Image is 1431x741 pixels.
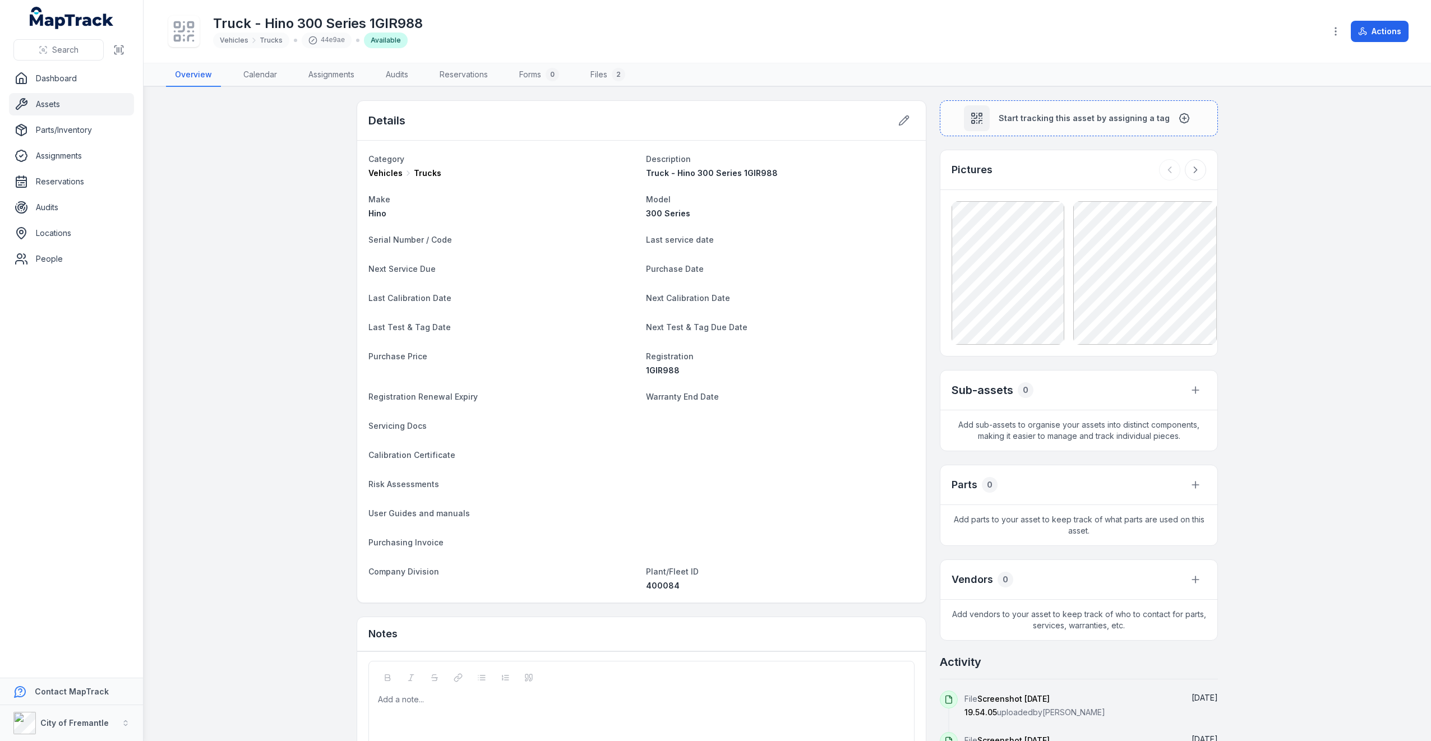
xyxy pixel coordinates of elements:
button: Actions [1351,21,1409,42]
h2: Sub-assets [952,382,1013,398]
div: 0 [982,477,998,493]
strong: City of Fremantle [40,718,109,728]
div: 2 [612,68,625,81]
a: Assets [9,93,134,115]
a: Audits [9,196,134,219]
h3: Notes [368,626,398,642]
button: Start tracking this asset by assigning a tag [940,100,1218,136]
span: Registration [646,351,694,361]
span: Start tracking this asset by assigning a tag [999,113,1170,124]
a: Overview [166,63,221,87]
span: Calibration Certificate [368,450,455,460]
span: [DATE] [1192,693,1218,702]
span: 1GIR988 [646,365,680,375]
span: Model [646,194,671,204]
span: Last Test & Tag Date [368,322,451,332]
h2: Activity [940,654,981,670]
span: User Guides and manuals [368,508,470,518]
span: Next Service Due [368,264,436,274]
span: Add parts to your asset to keep track of what parts are used on this asset. [940,505,1217,545]
span: Next Calibration Date [646,293,730,303]
a: Audits [377,63,417,87]
span: Purchase Price [368,351,427,361]
div: Available [364,33,408,48]
h1: Truck - Hino 300 Series 1GIR988 [213,15,423,33]
span: Purchase Date [646,264,704,274]
span: 300 Series [646,209,690,218]
span: Warranty End Date [646,392,719,401]
span: Search [52,44,79,55]
span: Trucks [414,168,441,179]
span: 400084 [646,581,680,590]
a: Calendar [234,63,286,87]
strong: Contact MapTrack [35,687,109,696]
time: 23/09/2025, 5:54:26 pm [1192,693,1218,702]
a: People [9,248,134,270]
h3: Parts [952,477,977,493]
a: Reservations [9,170,134,193]
span: Truck - Hino 300 Series 1GIR988 [646,168,778,178]
span: Category [368,154,404,164]
a: Locations [9,222,134,244]
span: Description [646,154,691,164]
a: Files2 [581,63,634,87]
span: Risk Assessments [368,479,439,489]
span: Purchasing Invoice [368,538,444,547]
a: Assignments [9,145,134,167]
h3: Pictures [952,162,993,178]
a: Dashboard [9,67,134,90]
span: Add vendors to your asset to keep track of who to contact for parts, services, warranties, etc. [940,600,1217,640]
span: Last service date [646,235,714,244]
span: Hino [368,209,386,218]
div: 0 [1018,382,1033,398]
span: Last Calibration Date [368,293,451,303]
span: Servicing Docs [368,421,427,430]
a: Parts/Inventory [9,119,134,141]
span: Add sub-assets to organise your assets into distinct components, making it easier to manage and t... [940,410,1217,451]
span: Vehicles [368,168,403,179]
span: File uploaded by [PERSON_NAME] [964,694,1105,717]
a: MapTrack [30,7,114,29]
a: Reservations [431,63,497,87]
div: 0 [998,572,1013,587]
h2: Details [368,113,405,128]
span: Vehicles [220,36,248,45]
a: Forms0 [510,63,568,87]
div: 44e9ae [302,33,352,48]
a: Assignments [299,63,363,87]
span: Next Test & Tag Due Date [646,322,747,332]
span: Make [368,194,390,204]
h3: Vendors [952,572,993,587]
span: Trucks [260,36,283,45]
span: Registration Renewal Expiry [368,392,478,401]
span: Serial Number / Code [368,235,452,244]
span: Screenshot [DATE] 19.54.05 [964,694,1050,717]
div: 0 [546,68,559,81]
span: Company Division [368,567,439,576]
button: Search [13,39,104,61]
span: Plant/Fleet ID [646,567,699,576]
